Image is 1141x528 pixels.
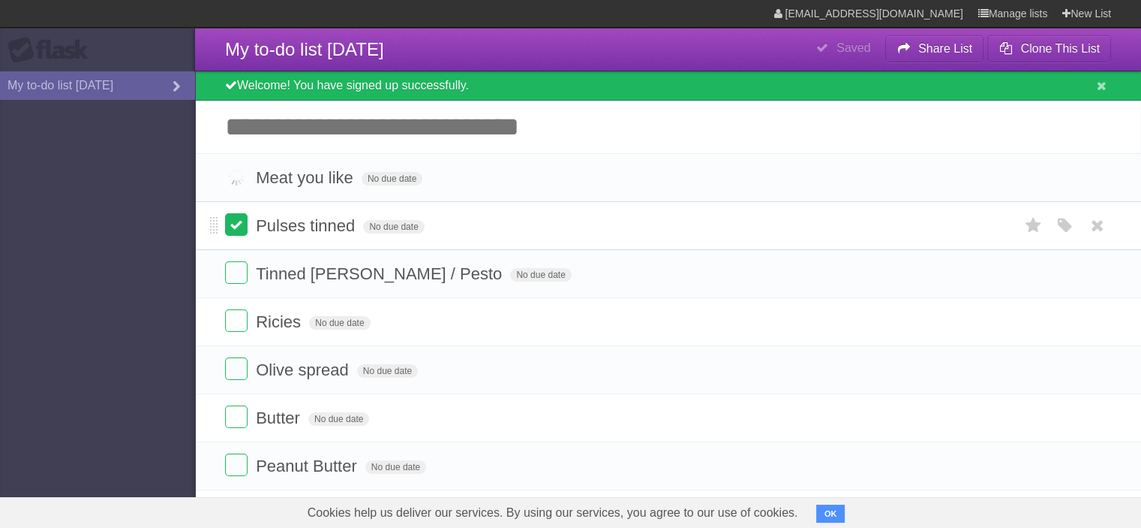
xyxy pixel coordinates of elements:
[195,71,1141,101] div: Welcome! You have signed up successfully.
[225,165,248,188] label: Done
[363,220,424,234] span: No due date
[256,264,506,283] span: Tinned [PERSON_NAME] / Pesto
[836,41,870,54] b: Saved
[225,213,248,236] label: Done
[918,42,972,55] b: Share List
[225,39,384,59] span: My to-do list [DATE]
[293,498,813,528] span: Cookies help us deliver our services. By using our services, you agree to our use of cookies.
[225,454,248,476] label: Done
[357,364,418,378] span: No due date
[885,35,984,62] button: Share List
[987,35,1111,62] button: Clone This List
[365,460,426,474] span: No due date
[816,505,845,523] button: OK
[8,37,98,64] div: Flask
[256,457,361,475] span: Peanut Butter
[225,406,248,428] label: Done
[1019,213,1048,238] label: Star task
[1020,42,1100,55] b: Clone This List
[510,268,571,282] span: No due date
[256,312,305,331] span: Ricies
[225,309,248,332] label: Done
[225,358,248,380] label: Done
[362,172,422,186] span: No due date
[256,168,357,187] span: Meat you like
[256,409,304,427] span: Butter
[309,316,370,330] span: No due date
[256,361,353,379] span: Olive spread
[256,216,359,235] span: Pulses tinned
[308,412,369,426] span: No due date
[225,261,248,284] label: Done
